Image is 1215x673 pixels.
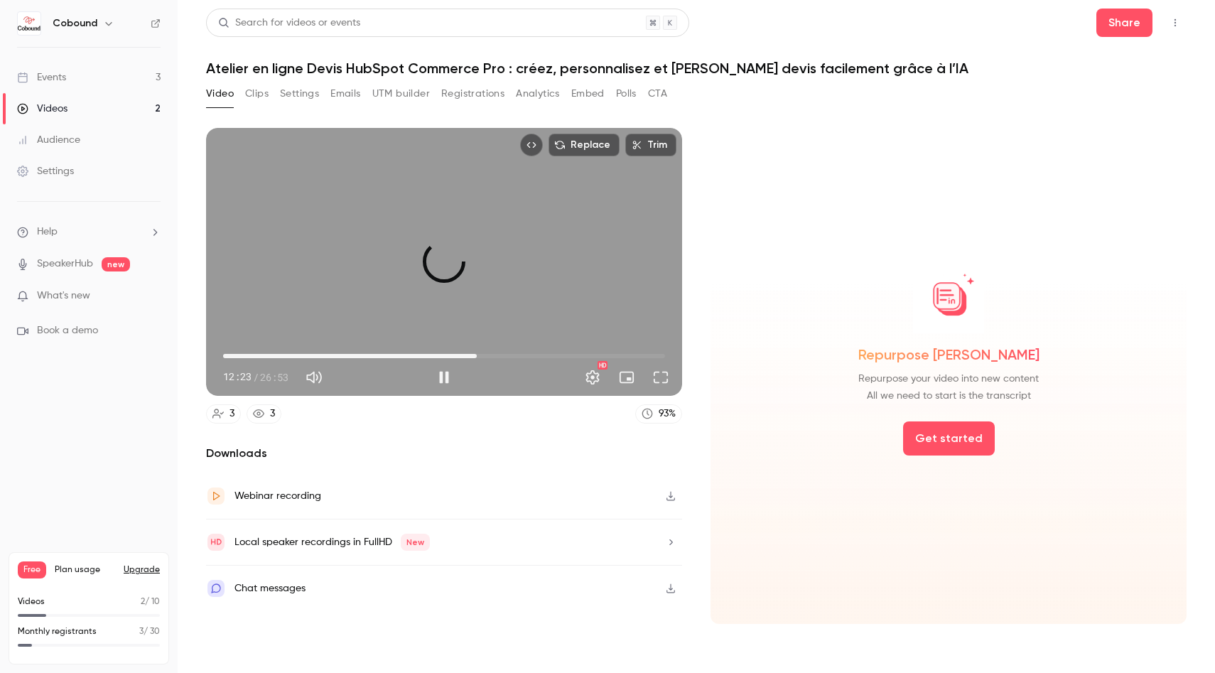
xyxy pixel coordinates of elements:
button: Embed [571,82,605,105]
a: 3 [247,404,281,424]
iframe: Noticeable Trigger [144,290,161,303]
div: HD [598,361,607,370]
span: 12:23 [223,370,252,384]
button: Top Bar Actions [1164,11,1187,34]
a: SpeakerHub [37,257,93,271]
button: Analytics [516,82,560,105]
button: Turn on miniplayer [612,363,641,392]
button: Settings [280,82,319,105]
div: Settings [17,164,74,178]
span: Repurpose your video into new content All we need to start is the transcript [858,370,1039,404]
span: Help [37,225,58,239]
div: 3 [229,407,234,421]
button: Trim [625,134,676,156]
div: Chat messages [234,580,306,597]
button: Polls [616,82,637,105]
button: CTA [648,82,667,105]
span: What's new [37,289,90,303]
span: Plan usage [55,564,115,576]
button: Embed video [520,134,543,156]
a: 93% [635,404,682,424]
div: Local speaker recordings in FullHD [234,534,430,551]
div: Videos [17,102,67,116]
button: UTM builder [372,82,430,105]
div: 93 % [659,407,676,421]
span: / [253,370,259,384]
div: Webinar recording [234,488,321,505]
button: Registrations [441,82,504,105]
div: Events [17,70,66,85]
button: Get started [903,421,995,456]
span: Repurpose [PERSON_NAME] [858,345,1039,365]
div: 12:23 [223,370,288,384]
div: 3 [270,407,275,421]
span: 3 [139,628,144,636]
button: Full screen [647,363,675,392]
div: Audience [17,133,80,147]
button: Clips [245,82,269,105]
span: 26:53 [260,370,288,384]
h1: Atelier en ligne Devis HubSpot Commerce Pro : créez, personnalisez et [PERSON_NAME] devis facilem... [206,60,1187,77]
span: Book a demo [37,323,98,338]
button: Video [206,82,234,105]
button: Emails [330,82,360,105]
p: Videos [18,596,45,608]
span: Free [18,561,46,578]
p: / 30 [139,625,160,638]
span: 2 [141,598,145,606]
h2: Downloads [206,445,682,462]
p: Monthly registrants [18,625,97,638]
button: Pause [430,363,458,392]
p: / 10 [141,596,160,608]
button: Replace [549,134,620,156]
div: Search for videos or events [218,16,360,31]
img: Cobound [18,12,40,35]
button: Mute [300,363,328,392]
a: 3 [206,404,241,424]
span: New [401,534,430,551]
h6: Cobound [53,16,97,31]
button: Share [1096,9,1152,37]
li: help-dropdown-opener [17,225,161,239]
button: Settings [578,363,607,392]
button: Upgrade [124,564,160,576]
span: new [102,257,130,271]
